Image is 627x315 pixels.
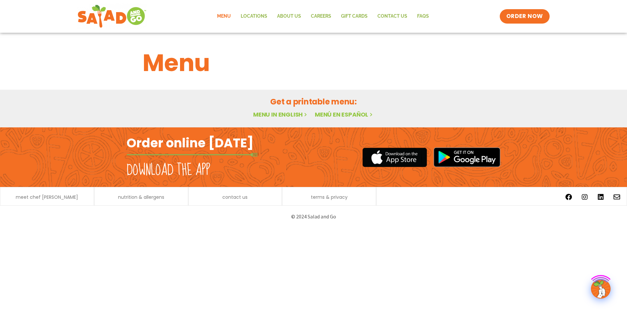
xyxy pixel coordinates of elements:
[127,135,253,151] h2: Order online [DATE]
[362,147,427,168] img: appstore
[236,9,272,24] a: Locations
[311,195,348,199] a: terms & privacy
[222,195,248,199] a: contact us
[373,9,412,24] a: Contact Us
[253,110,308,119] a: Menu in English
[16,195,78,199] a: meet chef [PERSON_NAME]
[143,96,484,107] h2: Get a printable menu:
[272,9,306,24] a: About Us
[212,9,434,24] nav: Menu
[127,161,210,179] h2: Download the app
[315,110,374,119] a: Menú en español
[127,153,258,157] img: fork
[306,9,336,24] a: Careers
[130,212,497,221] p: © 2024 Salad and Go
[212,9,236,24] a: Menu
[412,9,434,24] a: FAQs
[77,3,147,29] img: new-SAG-logo-768×292
[143,45,484,81] h1: Menu
[506,12,543,20] span: ORDER NOW
[434,147,500,167] img: google_play
[118,195,164,199] a: nutrition & allergens
[336,9,373,24] a: GIFT CARDS
[500,9,550,24] a: ORDER NOW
